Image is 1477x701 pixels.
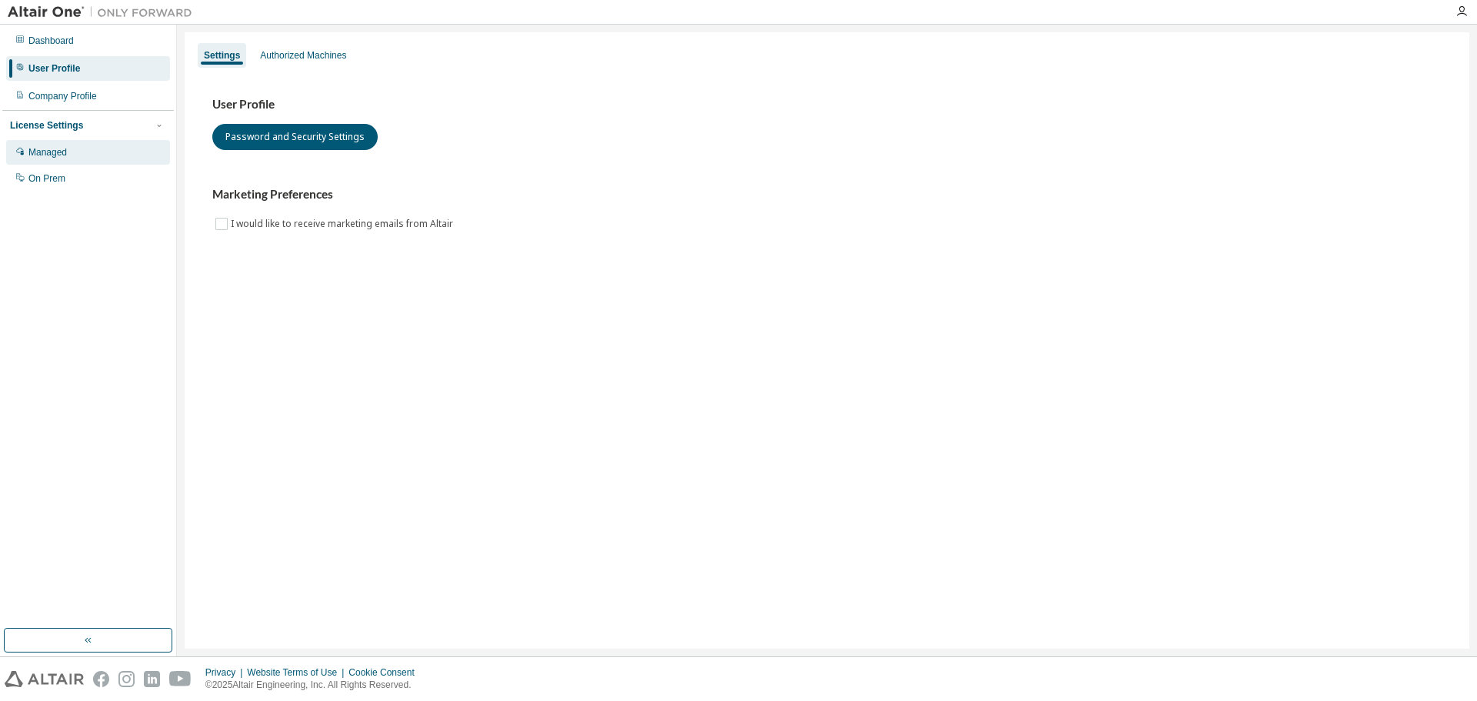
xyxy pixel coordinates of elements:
img: altair_logo.svg [5,671,84,687]
img: youtube.svg [169,671,192,687]
label: I would like to receive marketing emails from Altair [231,215,456,233]
div: On Prem [28,172,65,185]
div: Cookie Consent [348,666,423,679]
button: Password and Security Settings [212,124,378,150]
img: facebook.svg [93,671,109,687]
div: Privacy [205,666,247,679]
div: Managed [28,146,67,159]
div: Settings [204,49,240,62]
p: © 2025 Altair Engineering, Inc. All Rights Reserved. [205,679,424,692]
div: User Profile [28,62,80,75]
div: License Settings [10,119,83,132]
h3: Marketing Preferences [212,187,1442,202]
h3: User Profile [212,97,1442,112]
img: Altair One [8,5,200,20]
div: Authorized Machines [260,49,346,62]
div: Website Terms of Use [247,666,348,679]
div: Company Profile [28,90,97,102]
div: Dashboard [28,35,74,47]
img: instagram.svg [118,671,135,687]
img: linkedin.svg [144,671,160,687]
